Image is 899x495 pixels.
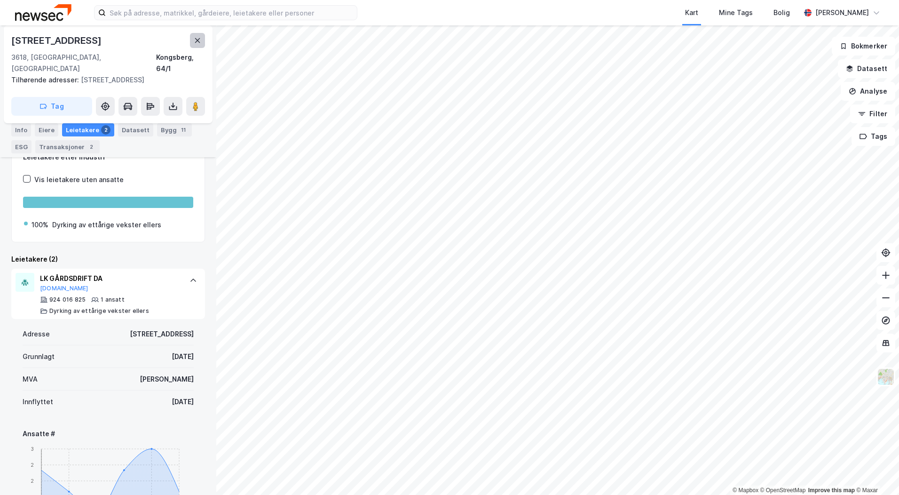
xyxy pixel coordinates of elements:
[23,374,38,385] div: MVA
[23,396,53,407] div: Innflyttet
[11,97,92,116] button: Tag
[101,296,125,303] div: 1 ansatt
[11,76,81,84] span: Tilhørende adresser:
[35,140,100,153] div: Transaksjoner
[106,6,357,20] input: Søk på adresse, matrikkel, gårdeiere, leietakere eller personer
[31,478,34,484] tspan: 2
[11,140,32,153] div: ESG
[841,82,895,101] button: Analyse
[49,296,86,303] div: 924 016 825
[11,254,205,265] div: Leietakere (2)
[808,487,855,494] a: Improve this map
[52,219,161,231] div: Dyrking av ettårige vekster ellers
[172,351,194,362] div: [DATE]
[40,273,180,284] div: LK GÅRDSDRIFT DA
[49,307,149,315] div: Dyrking av ettårige vekster ellers
[11,52,156,74] div: 3618, [GEOGRAPHIC_DATA], [GEOGRAPHIC_DATA]
[815,7,869,18] div: [PERSON_NAME]
[23,428,194,439] div: Ansatte #
[87,142,96,152] div: 2
[62,123,114,136] div: Leietakere
[852,450,899,495] iframe: Chat Widget
[11,33,103,48] div: [STREET_ADDRESS]
[877,368,895,386] img: Z
[40,285,88,292] button: [DOMAIN_NAME]
[852,127,895,146] button: Tags
[760,487,806,494] a: OpenStreetMap
[32,219,48,231] div: 100%
[832,37,895,56] button: Bokmerker
[35,123,58,136] div: Eiere
[118,123,153,136] div: Datasett
[101,125,110,135] div: 2
[11,123,31,136] div: Info
[23,328,50,340] div: Adresse
[850,104,895,123] button: Filter
[685,7,698,18] div: Kart
[733,487,758,494] a: Mapbox
[31,462,34,468] tspan: 2
[156,52,205,74] div: Kongsberg, 64/1
[11,74,197,86] div: [STREET_ADDRESS]
[140,374,194,385] div: [PERSON_NAME]
[773,7,790,18] div: Bolig
[852,450,899,495] div: Kontrollprogram for chat
[130,328,194,340] div: [STREET_ADDRESS]
[23,351,55,362] div: Grunnlagt
[719,7,753,18] div: Mine Tags
[31,446,34,452] tspan: 3
[179,125,188,135] div: 11
[157,123,192,136] div: Bygg
[838,59,895,78] button: Datasett
[172,396,194,407] div: [DATE]
[34,174,124,185] div: Vis leietakere uten ansatte
[15,4,71,21] img: newsec-logo.f6e21ccffca1b3a03d2d.png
